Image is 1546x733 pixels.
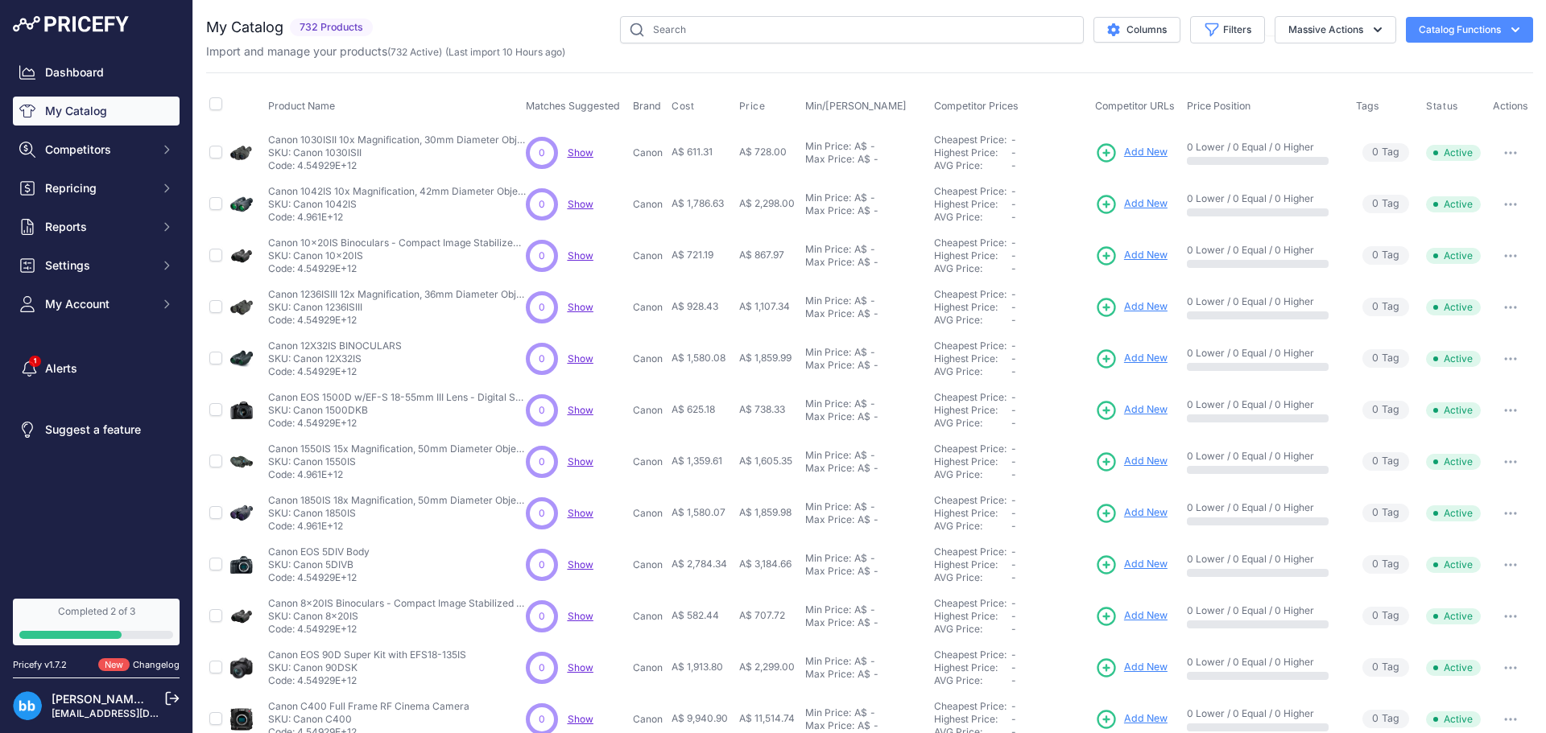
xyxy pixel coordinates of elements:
div: - [870,153,878,166]
div: AVG Price: [934,417,1011,430]
img: Pricefy Logo [13,16,129,32]
div: Min Price: [805,243,851,256]
p: 0 Lower / 0 Equal / 0 Higher [1187,244,1339,257]
span: 0 [539,197,545,212]
span: Active [1426,196,1481,212]
a: Alerts [13,354,180,383]
span: A$ 1,859.98 [739,506,792,518]
p: Canon [633,198,665,211]
nav: Sidebar [13,58,180,579]
span: Active [1426,557,1481,573]
div: Highest Price: [934,455,1011,468]
span: - [1011,211,1016,223]
span: My Account [45,296,151,312]
div: - [867,449,875,462]
div: Max Price: [805,256,854,269]
div: - [867,191,875,204]
div: Highest Price: [934,507,1011,520]
a: Cheapest Price: [934,185,1007,197]
p: Canon 10x20IS Binoculars - Compact Image Stabilized Binoculars [268,237,526,249]
div: Min Price: [805,449,851,462]
span: Add New [1124,196,1168,212]
span: 0 [539,403,545,418]
p: Canon 1236ISIII 12x Magnification, 36mm Diameter Objective Lens, Improved OIS [268,288,526,301]
p: Canon [633,455,665,468]
a: [PERSON_NAME] [PERSON_NAME] [52,692,240,706]
span: A$ 1,580.07 [672,506,725,518]
p: 0 Lower / 0 Equal / 0 Higher [1187,141,1339,154]
span: Active [1426,454,1481,470]
a: Show [568,661,593,673]
a: Cheapest Price: [934,700,1007,712]
a: Suggest a feature [13,415,180,444]
div: Highest Price: [934,301,1011,314]
div: - [870,256,878,269]
p: 0 Lower / 0 Equal / 0 Higher [1187,347,1339,360]
div: A$ [854,500,867,513]
p: SKU: Canon 1850IS [268,507,526,520]
div: - [870,513,878,526]
a: Changelog [133,659,180,670]
span: Active [1426,402,1481,418]
a: Cheapest Price: [934,494,1007,506]
p: Canon EOS 5DIV Body [268,546,370,558]
div: A$ [854,191,867,204]
p: 0 Lower / 0 Equal / 0 Higher [1187,192,1339,205]
div: AVG Price: [934,365,1011,378]
button: Price [739,100,769,113]
p: 0 Lower / 0 Equal / 0 Higher [1187,501,1339,514]
div: Max Price: [805,307,854,320]
span: - [1011,352,1016,364]
span: - [1011,417,1016,429]
p: SKU: Canon 1236ISIII [268,301,526,314]
p: Code: 4.54929E+12 [268,262,526,275]
span: A$ 2,298.00 [739,197,795,209]
span: Add New [1124,711,1168,727]
a: Show [568,404,593,416]
p: Canon 1030ISII 10x Magnification, 30mm Diameter Objective Lens, Improved OIS [268,134,526,146]
span: Min/[PERSON_NAME] [805,100,907,112]
a: Show [568,352,593,364]
span: Tag [1362,452,1409,471]
div: Min Price: [805,140,851,153]
span: 0 [1372,299,1379,315]
span: Tag [1362,555,1409,574]
p: Canon 1550IS 15x Magnification, 50mm Diameter Objective Lens, OIS, 3m Minimum Focal Distance [268,443,526,455]
div: AVG Price: [934,211,1011,224]
a: Add New [1095,348,1168,370]
p: 0 Lower / 0 Equal / 0 Higher [1187,398,1339,411]
span: - [1011,520,1016,532]
div: Max Price: [805,153,854,166]
a: Show [568,249,593,261]
a: Add New [1095,708,1168,731]
div: Highest Price: [934,146,1011,159]
div: A$ [858,307,870,320]
div: - [867,552,875,565]
div: Max Price: [805,565,854,578]
span: 732 Products [290,19,373,37]
span: A$ 1,107.34 [739,300,790,312]
span: A$ 1,786.63 [672,197,724,209]
span: - [1011,185,1016,197]
span: 0 [1372,557,1379,572]
span: A$ 738.33 [739,403,785,415]
span: Show [568,455,593,467]
a: [EMAIL_ADDRESS][DOMAIN_NAME] [52,707,220,719]
span: Active [1426,248,1481,264]
span: Brand [633,100,661,112]
a: Cheapest Price: [934,237,1007,249]
span: Cost [672,100,694,113]
span: Tag [1362,401,1409,419]
a: Cheapest Price: [934,546,1007,558]
p: Code: 4.961E+12 [268,520,526,533]
div: Highest Price: [934,404,1011,417]
p: Canon 1042IS 10x Magnification, 42mm Diameter Objective Lens, OIS, water resistant, L series len [268,185,526,198]
span: - [1011,134,1016,146]
a: Add New [1095,142,1168,164]
p: Canon 12X32IS BINOCULARS [268,340,402,352]
span: Competitor URLs [1095,100,1175,112]
span: Tag [1362,195,1409,213]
